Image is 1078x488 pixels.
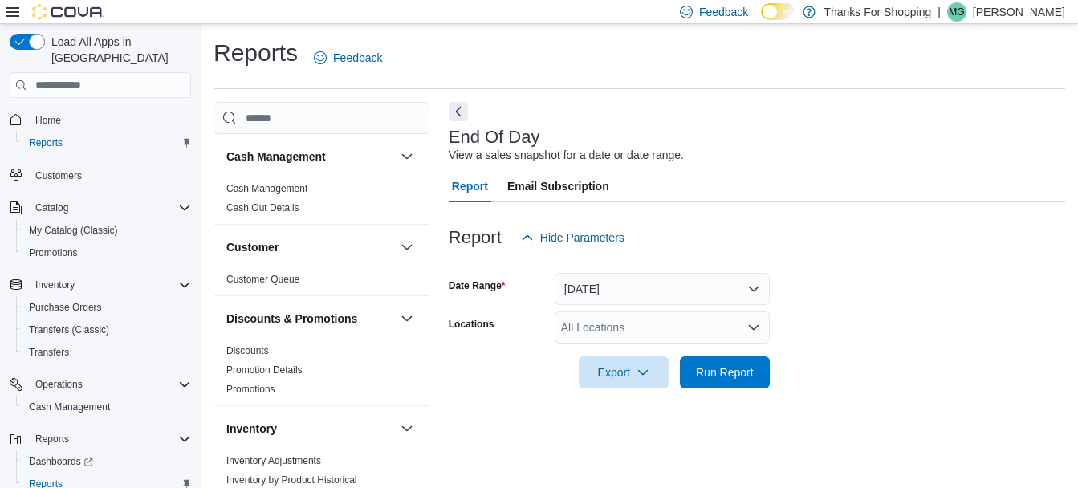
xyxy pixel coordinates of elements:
[22,243,84,262] a: Promotions
[214,37,298,69] h1: Reports
[747,321,760,334] button: Open list of options
[761,20,762,21] span: Dark Mode
[555,273,770,305] button: [DATE]
[16,132,197,154] button: Reports
[3,164,197,187] button: Customers
[3,274,197,296] button: Inventory
[22,320,191,340] span: Transfers (Classic)
[452,170,488,202] span: Report
[16,319,197,341] button: Transfers (Classic)
[449,228,502,247] h3: Report
[22,221,191,240] span: My Catalog (Classic)
[226,182,307,195] span: Cash Management
[29,275,81,295] button: Inventory
[226,344,269,357] span: Discounts
[22,397,191,417] span: Cash Management
[29,246,78,259] span: Promotions
[588,356,659,388] span: Export
[29,165,191,185] span: Customers
[226,474,357,486] span: Inventory by Product Historical
[22,452,191,471] span: Dashboards
[579,356,669,388] button: Export
[32,4,104,20] img: Cova
[29,111,67,130] a: Home
[22,320,116,340] a: Transfers (Classic)
[307,42,388,74] a: Feedback
[515,222,631,254] button: Hide Parameters
[3,197,197,219] button: Catalog
[35,169,82,182] span: Customers
[226,455,321,466] a: Inventory Adjustments
[226,421,394,437] button: Inventory
[35,433,69,445] span: Reports
[16,396,197,418] button: Cash Management
[226,364,303,376] span: Promotion Details
[226,274,299,285] a: Customer Queue
[226,474,357,486] a: Inventory by Product Historical
[22,221,124,240] a: My Catalog (Classic)
[22,243,191,262] span: Promotions
[699,4,748,20] span: Feedback
[29,401,110,413] span: Cash Management
[35,201,68,214] span: Catalog
[226,183,307,194] a: Cash Management
[29,136,63,149] span: Reports
[29,375,89,394] button: Operations
[16,242,197,264] button: Promotions
[449,279,506,292] label: Date Range
[226,454,321,467] span: Inventory Adjustments
[824,2,931,22] p: Thanks For Shopping
[333,50,382,66] span: Feedback
[29,198,191,218] span: Catalog
[226,202,299,213] a: Cash Out Details
[226,148,326,165] h3: Cash Management
[16,450,197,473] a: Dashboards
[22,133,69,152] a: Reports
[696,364,754,380] span: Run Report
[226,364,303,376] a: Promotion Details
[226,384,275,395] a: Promotions
[29,275,191,295] span: Inventory
[16,219,197,242] button: My Catalog (Classic)
[29,166,88,185] a: Customers
[29,198,75,218] button: Catalog
[226,273,299,286] span: Customer Queue
[16,296,197,319] button: Purchase Orders
[29,301,102,314] span: Purchase Orders
[226,311,357,327] h3: Discounts & Promotions
[22,343,191,362] span: Transfers
[449,102,468,121] button: Next
[3,108,197,131] button: Home
[973,2,1065,22] p: [PERSON_NAME]
[3,428,197,450] button: Reports
[214,341,429,405] div: Discounts & Promotions
[29,375,191,394] span: Operations
[226,239,279,255] h3: Customer
[680,356,770,388] button: Run Report
[35,279,75,291] span: Inventory
[938,2,941,22] p: |
[22,298,191,317] span: Purchase Orders
[22,452,100,471] a: Dashboards
[947,2,966,22] div: Mason Gray
[449,147,684,164] div: View a sales snapshot for a date or date range.
[22,133,191,152] span: Reports
[22,397,116,417] a: Cash Management
[540,230,624,246] span: Hide Parameters
[397,147,417,166] button: Cash Management
[449,128,540,147] h3: End Of Day
[397,309,417,328] button: Discounts & Promotions
[29,429,75,449] button: Reports
[29,109,191,129] span: Home
[449,318,494,331] label: Locations
[949,2,964,22] span: MG
[22,343,75,362] a: Transfers
[226,383,275,396] span: Promotions
[16,341,197,364] button: Transfers
[29,323,109,336] span: Transfers (Classic)
[226,345,269,356] a: Discounts
[29,224,118,237] span: My Catalog (Classic)
[3,373,197,396] button: Operations
[29,455,93,468] span: Dashboards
